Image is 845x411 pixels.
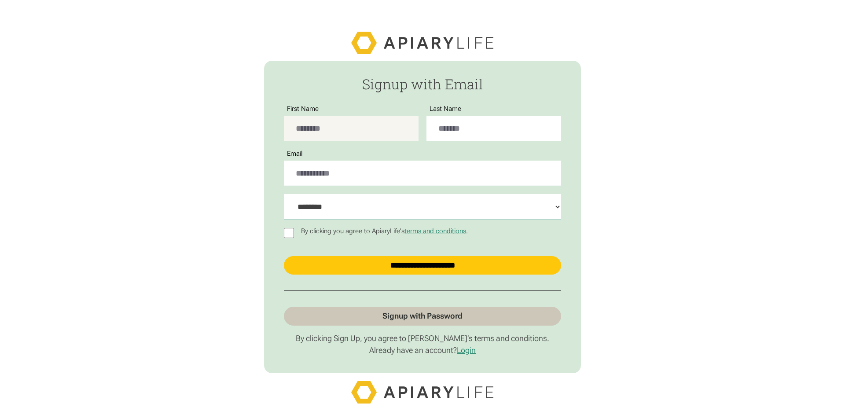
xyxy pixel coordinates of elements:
label: First Name [284,105,322,113]
a: Signup with Password [284,307,561,326]
a: terms and conditions [404,227,466,235]
a: Login [457,345,476,355]
p: By clicking you agree to ApiaryLife's . [298,228,471,235]
p: By clicking Sign Up, you agree to [PERSON_NAME]’s terms and conditions. [284,334,561,344]
label: Last Name [426,105,465,113]
p: Already have an account? [284,345,561,356]
h2: Signup with Email [284,77,561,92]
form: Passwordless Signup [264,61,581,373]
label: Email [284,150,306,158]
